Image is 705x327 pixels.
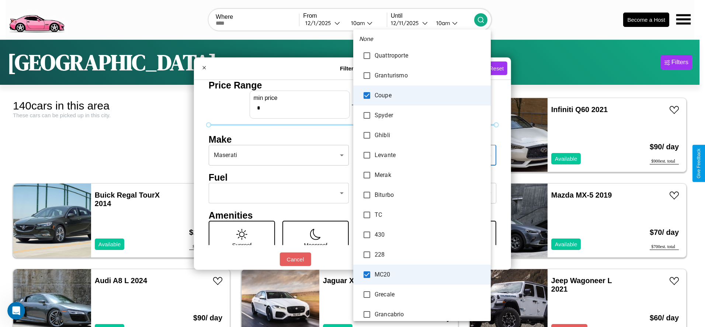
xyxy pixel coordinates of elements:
span: Granturismo [375,71,485,80]
span: Grecale [375,290,485,299]
span: Levante [375,151,485,160]
iframe: Intercom live chat [7,302,25,320]
span: 430 [375,230,485,239]
span: Spyder [375,111,485,120]
span: TC [375,211,485,219]
em: None [359,35,373,44]
span: Quattroporte [375,51,485,60]
span: Biturbo [375,191,485,199]
div: Give Feedback [696,149,701,178]
span: 228 [375,250,485,259]
span: Grancabrio [375,310,485,319]
span: Merak [375,171,485,180]
span: MC20 [375,270,485,279]
span: Coupe [375,91,485,100]
span: Ghibli [375,131,485,140]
